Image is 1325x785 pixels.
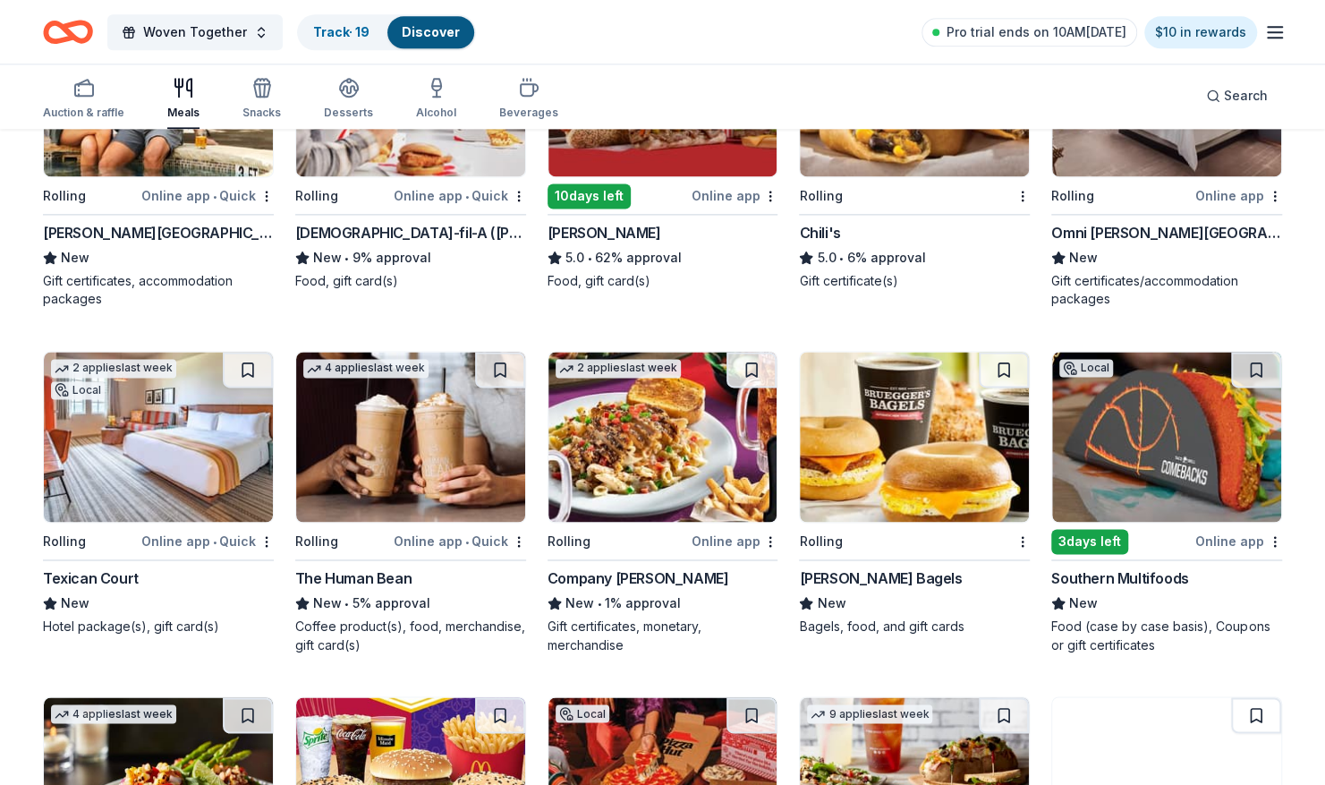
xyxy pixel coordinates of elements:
div: 4 applies last week [303,359,429,378]
div: 6% approval [799,247,1030,269]
div: Food (case by case basis), Coupons or gift certificates [1051,618,1282,653]
div: Rolling [43,185,86,207]
div: Online app [1195,184,1282,207]
div: Online app Quick [141,530,274,552]
div: Food, gift card(s) [548,272,778,290]
div: 2 applies last week [51,359,176,378]
div: 2 applies last week [556,359,681,378]
div: Hotel package(s), gift card(s) [43,618,274,636]
div: Alcohol [416,106,456,120]
div: Rolling [799,185,842,207]
button: Auction & raffle [43,70,124,129]
button: Desserts [324,70,373,129]
span: 5.0 [817,247,836,269]
a: $10 in rewards [1144,16,1257,48]
div: Online app Quick [141,184,274,207]
div: The Human Bean [295,567,412,589]
div: Local [51,381,105,399]
div: Local [1059,359,1113,377]
span: New [817,593,845,614]
span: • [839,251,844,265]
span: New [1069,593,1098,614]
img: Image for The Human Bean [296,352,525,522]
div: Desserts [324,106,373,120]
a: Track· 19 [313,24,369,39]
div: 9% approval [295,247,526,269]
button: Woven Together [107,14,283,50]
a: Image for The Human Bean4 applieslast weekRollingOnline app•QuickThe Human BeanNew•5% approvalCof... [295,351,526,653]
button: Beverages [499,70,558,129]
span: Search [1224,85,1268,107]
span: • [344,251,349,265]
button: Track· 19Discover [297,14,476,50]
button: Alcohol [416,70,456,129]
div: Online app [691,530,777,552]
button: Search [1192,78,1282,114]
div: Company [PERSON_NAME] [548,567,729,589]
div: 5% approval [295,593,526,614]
div: Rolling [1051,185,1094,207]
span: • [465,189,469,203]
span: • [597,596,601,610]
div: Online app [691,184,777,207]
span: New [61,593,89,614]
button: Meals [167,70,200,129]
a: Image for Omni Barton Creek Resort & Spa LocalRollingOnline appOmni [PERSON_NAME][GEOGRAPHIC_DATA... [1051,5,1282,308]
img: Image for Bruegger's Bagels [800,352,1029,522]
div: Auction & raffle [43,106,124,120]
span: • [344,596,349,610]
div: Online app Quick [394,530,526,552]
a: Image for La Cantera Resort & Spa1 applylast weekLocalRollingOnline app•Quick[PERSON_NAME][GEOGRA... [43,5,274,308]
div: [PERSON_NAME] [548,222,661,243]
div: Gift certificates/accommodation packages [1051,272,1282,308]
div: Snacks [242,106,281,120]
a: Pro trial ends on 10AM[DATE] [922,18,1137,47]
div: Local [556,704,609,722]
span: New [313,593,342,614]
a: Image for Chili's3 applieslast weekRollingChili's5.0•6% approvalGift certificate(s) [799,5,1030,290]
div: Coffee product(s), food, merchandise, gift card(s) [295,618,526,653]
span: New [1069,247,1098,269]
span: 5.0 [565,247,584,269]
a: Image for Texican Court2 applieslast weekLocalRollingOnline app•QuickTexican CourtNewHotel packag... [43,351,274,636]
div: Rolling [295,531,338,552]
a: Image for Bruegger's BagelsRolling[PERSON_NAME] BagelsNewBagels, food, and gift cards [799,351,1030,636]
div: Texican Court [43,567,139,589]
span: New [565,593,594,614]
div: Gift certificates, accommodation packages [43,272,274,308]
span: Pro trial ends on 10AM[DATE] [947,21,1126,43]
div: Rolling [43,531,86,552]
div: [DEMOGRAPHIC_DATA]-fil-A ([PERSON_NAME] & Beltline) [295,222,526,243]
div: Gift certificate(s) [799,272,1030,290]
a: Image for Chick-fil-A (Dallas Preston & Beltline)LocalRollingOnline app•Quick[DEMOGRAPHIC_DATA]-f... [295,5,526,290]
div: Online app Quick [394,184,526,207]
div: Rolling [295,185,338,207]
div: Omni [PERSON_NAME][GEOGRAPHIC_DATA] [1051,222,1282,243]
a: Home [43,11,93,53]
a: Image for Portillo'sTop rated6 applieslast week10days leftOnline app[PERSON_NAME]5.0•62% approval... [548,5,778,290]
img: Image for Company Brinker [548,352,777,522]
a: Discover [402,24,460,39]
div: Online app [1195,530,1282,552]
span: • [213,534,217,549]
div: Food, gift card(s) [295,272,526,290]
div: 9 applies last week [807,704,932,723]
div: Chili's [799,222,840,243]
span: Woven Together [143,21,247,43]
div: 62% approval [548,247,778,269]
a: Image for Southern MultifoodsLocal3days leftOnline appSouthern MultifoodsNewFood (case by case ba... [1051,351,1282,653]
div: 3 days left [1051,529,1128,554]
div: 1% approval [548,593,778,614]
div: Meals [167,106,200,120]
div: [PERSON_NAME][GEOGRAPHIC_DATA] [43,222,274,243]
div: 10 days left [548,183,631,209]
div: Gift certificates, monetary, merchandise [548,618,778,653]
div: [PERSON_NAME] Bagels [799,567,962,589]
span: New [61,247,89,269]
div: 4 applies last week [51,704,176,723]
img: Image for Texican Court [44,352,273,522]
a: Image for Company Brinker2 applieslast weekRollingOnline appCompany [PERSON_NAME]New•1% approvalG... [548,351,778,653]
button: Snacks [242,70,281,129]
span: • [213,189,217,203]
div: Rolling [799,531,842,552]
